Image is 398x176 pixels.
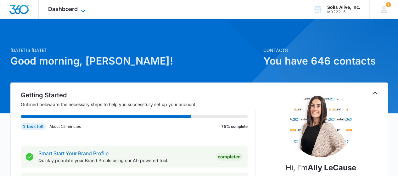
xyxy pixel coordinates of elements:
[21,90,255,100] h2: Getting Started
[289,94,352,157] img: Ally LeCause
[49,124,81,129] p: About 15 minutes
[308,163,356,172] strong: Ally LeCause
[38,157,211,164] p: Quickly populate your Brand Profile using our AI-powered tool.
[221,124,248,129] p: 75% complete
[327,5,360,10] div: account name
[263,47,388,54] p: Contacts
[386,2,391,7] div: notifications count
[216,153,243,161] div: Completed
[21,123,46,130] div: 1 task left
[386,2,391,7] span: 1
[10,47,260,54] p: [DATE] is [DATE]
[10,54,260,69] h1: Good morning, [PERSON_NAME]!
[286,162,356,173] p: Hi, I'm
[371,89,379,97] button: Toggle Collapse
[21,101,255,108] p: Outlined below are the necessary steps to help you successfully set up your account.
[48,6,78,12] span: Dashboard
[263,54,388,69] h1: You have 646 contacts
[327,10,360,14] div: account id
[38,150,109,156] a: Smart Start Your Brand Profile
